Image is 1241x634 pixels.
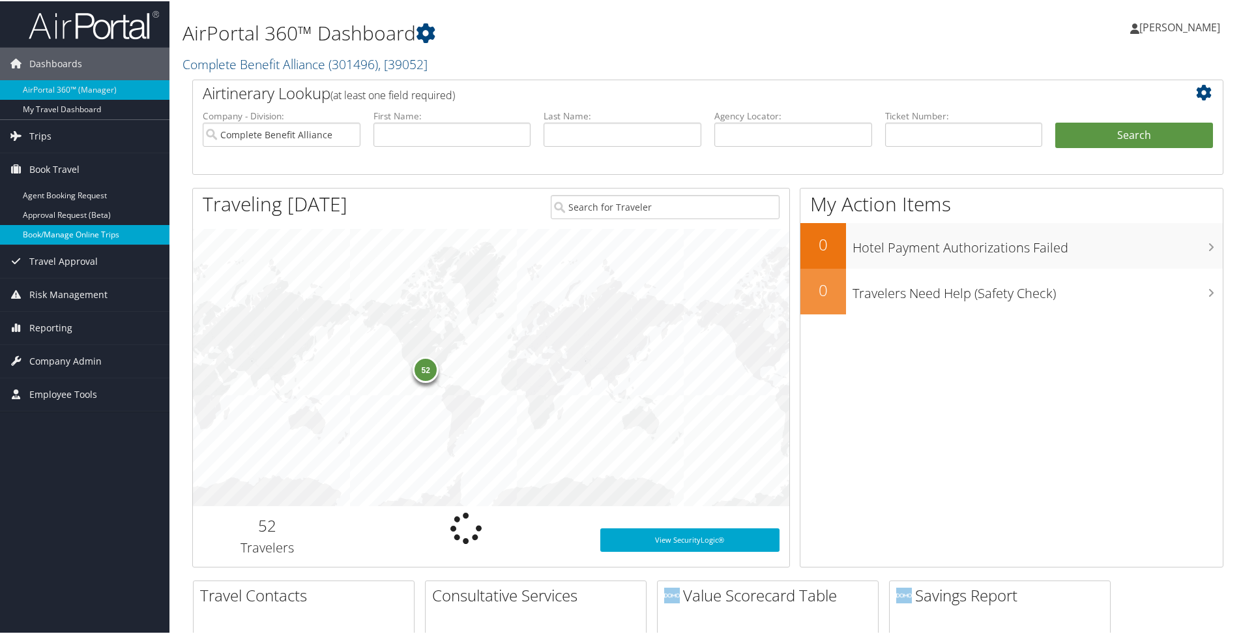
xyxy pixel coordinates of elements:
[29,119,51,151] span: Trips
[29,152,80,185] span: Book Travel
[29,46,82,79] span: Dashboards
[182,18,883,46] h1: AirPortal 360™ Dashboard
[896,583,1110,605] h2: Savings Report
[1055,121,1213,147] button: Search
[328,54,378,72] span: ( 301496 )
[853,231,1223,256] h3: Hotel Payment Authorizations Failed
[664,583,878,605] h2: Value Scorecard Table
[544,108,701,121] label: Last Name:
[896,586,912,602] img: domo-logo.png
[203,189,347,217] h1: Traveling [DATE]
[600,527,780,551] a: View SecurityLogic®
[800,222,1223,267] a: 0Hotel Payment Authorizations Failed
[1139,19,1220,33] span: [PERSON_NAME]
[182,54,428,72] a: Complete Benefit Alliance
[29,377,97,410] span: Employee Tools
[714,108,872,121] label: Agency Locator:
[664,586,680,602] img: domo-logo.png
[29,8,159,39] img: airportal-logo.png
[203,108,360,121] label: Company - Division:
[800,189,1223,217] h1: My Action Items
[330,87,455,101] span: (at least one field required)
[203,81,1127,103] h2: Airtinerary Lookup
[378,54,428,72] span: , [ 39052 ]
[200,583,414,605] h2: Travel Contacts
[885,108,1043,121] label: Ticket Number:
[203,513,332,536] h2: 52
[551,194,780,218] input: Search for Traveler
[29,244,98,277] span: Travel Approval
[800,267,1223,313] a: 0Travelers Need Help (Safety Check)
[29,277,108,310] span: Risk Management
[853,277,1223,301] h3: Travelers Need Help (Safety Check)
[432,583,646,605] h2: Consultative Services
[800,232,846,254] h2: 0
[800,278,846,300] h2: 0
[373,108,531,121] label: First Name:
[203,537,332,556] h3: Travelers
[413,355,439,382] div: 52
[29,310,72,343] span: Reporting
[1130,7,1233,46] a: [PERSON_NAME]
[29,344,102,376] span: Company Admin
